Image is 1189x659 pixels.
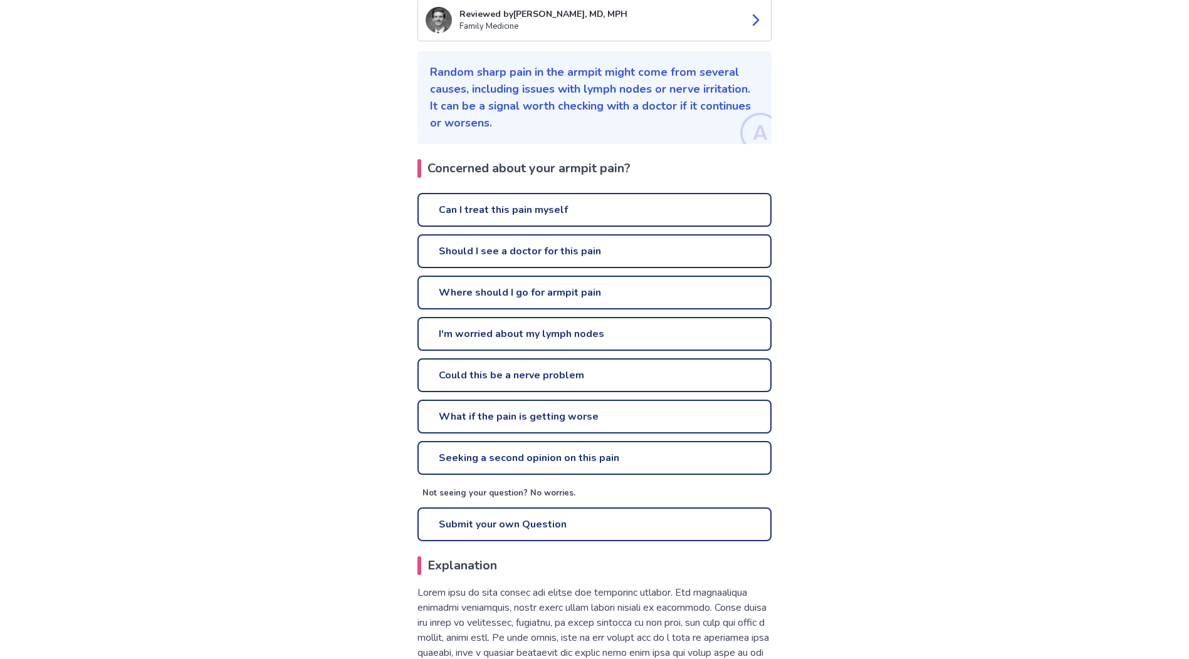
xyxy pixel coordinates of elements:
[417,441,772,475] a: Seeking a second opinion on this pain
[417,193,772,227] a: Can I treat this pain myself
[422,487,772,500] p: Not seeing your question? No worries.
[430,64,759,132] p: Random sharp pain in the armpit might come from several causes, including issues with lymph nodes...
[417,317,772,351] a: I'm worried about my lymph nodes
[417,507,772,541] a: Submit your own Question
[417,556,772,575] h2: Explanation
[459,8,738,21] p: Reviewed by [PERSON_NAME], MD, MPH
[417,358,772,392] a: Could this be a nerve problem
[417,234,772,268] a: Should I see a doctor for this pain
[417,276,772,309] a: Where should I go for armpit pain
[459,21,738,33] p: Family Medicine
[417,159,772,178] h2: Concerned about your armpit pain?
[426,7,452,33] img: Garrett Kneese
[417,400,772,433] a: What if the pain is getting worse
